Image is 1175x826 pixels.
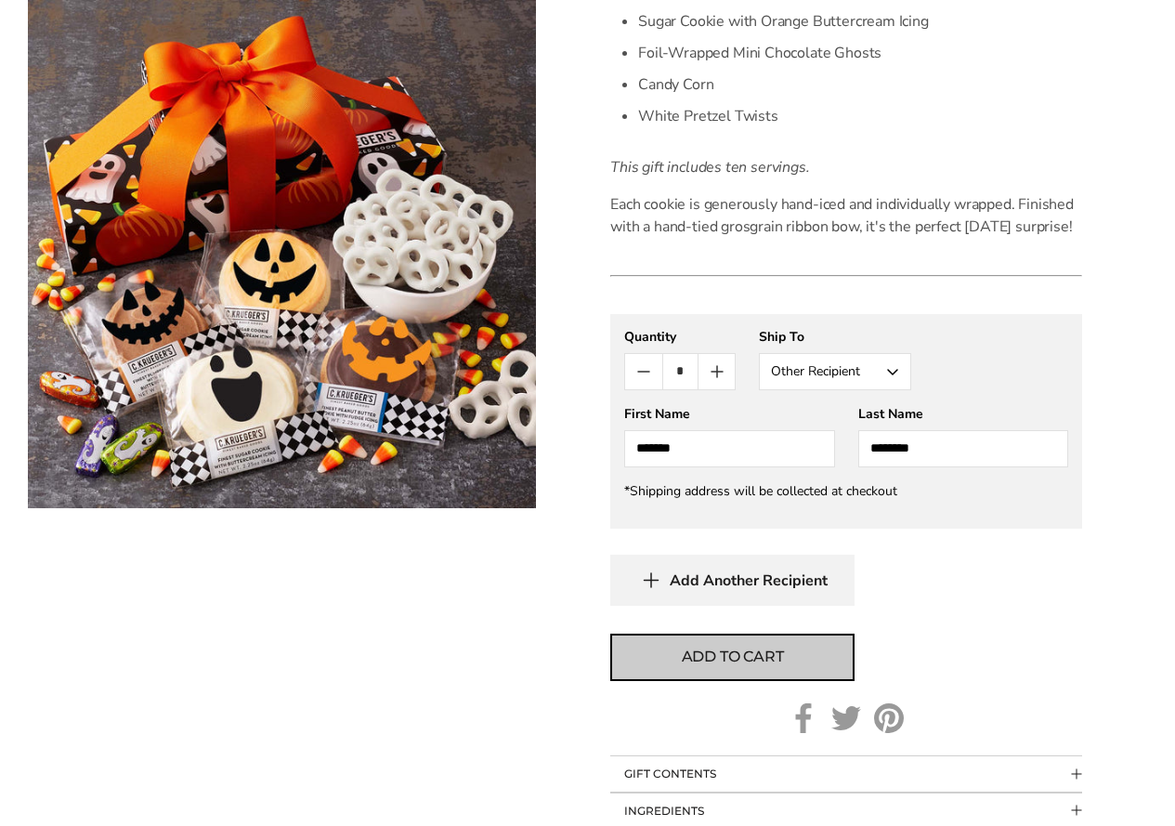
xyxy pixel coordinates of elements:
[638,6,1082,37] li: Sugar Cookie with Orange Buttercream Icing
[610,314,1082,529] gfm-form: New recipient
[759,328,911,346] div: Ship To
[610,193,1082,238] p: Each cookie is generously hand-iced and individually wrapped. Finished with a hand-tied grosgrain...
[759,353,911,390] button: Other Recipient
[682,646,784,668] span: Add to cart
[624,430,834,467] input: First Name
[831,703,861,733] a: Twitter
[610,756,1082,792] button: Collapsible block button
[662,354,698,389] input: Quantity
[638,37,1082,69] li: Foil-Wrapped Mini Chocolate Ghosts
[858,405,1068,423] div: Last Name
[610,555,855,606] button: Add Another Recipient
[610,634,855,681] button: Add to cart
[610,157,809,177] i: This gift includes ten servings.
[638,69,1082,100] li: Candy Corn
[874,703,904,733] a: Pinterest
[624,482,1068,500] div: *Shipping address will be collected at checkout
[624,328,736,346] div: Quantity
[15,755,192,811] iframe: Sign Up via Text for Offers
[625,354,661,389] button: Count minus
[638,100,1082,132] li: White Pretzel Twists
[858,430,1068,467] input: Last Name
[789,703,818,733] a: Facebook
[670,571,828,590] span: Add Another Recipient
[698,354,735,389] button: Count plus
[624,405,834,423] div: First Name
